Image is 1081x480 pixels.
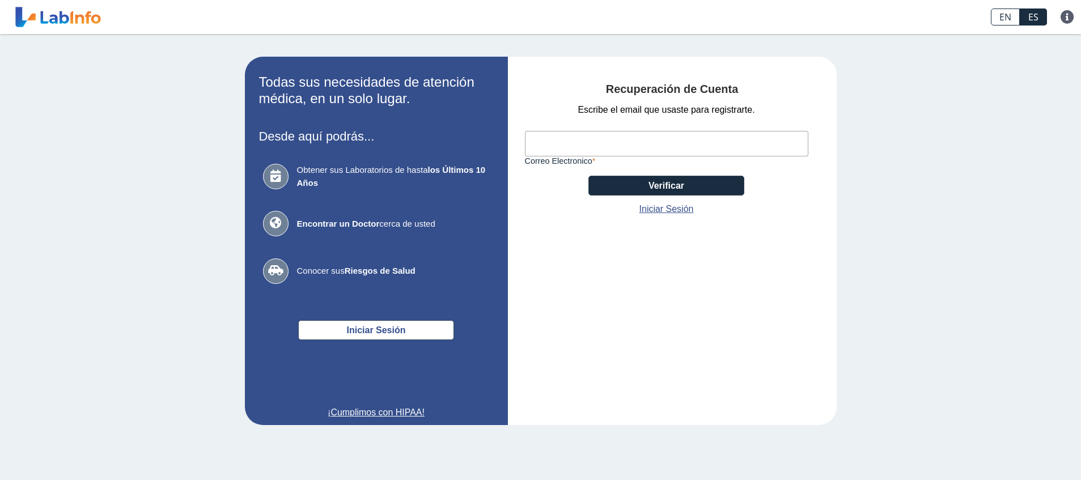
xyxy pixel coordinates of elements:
span: Obtener sus Laboratorios de hasta [297,164,490,189]
h2: Todas sus necesidades de atención médica, en un solo lugar. [259,74,494,107]
b: los Últimos 10 Años [297,165,486,188]
h3: Desde aquí podrás... [259,129,494,143]
iframe: Help widget launcher [980,436,1069,468]
b: Riesgos de Salud [345,266,416,275]
b: Encontrar un Doctor [297,219,380,228]
a: ES [1020,9,1047,26]
button: Verificar [588,176,744,196]
a: ¡Cumplimos con HIPAA! [259,406,494,419]
span: Escribe el email que usaste para registrarte. [578,103,754,117]
span: Conocer sus [297,265,490,278]
button: Iniciar Sesión [298,320,454,340]
a: Iniciar Sesión [639,202,694,216]
label: Correo Electronico [525,156,808,165]
h4: Recuperación de Cuenta [525,83,820,96]
a: EN [991,9,1020,26]
span: cerca de usted [297,218,490,231]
